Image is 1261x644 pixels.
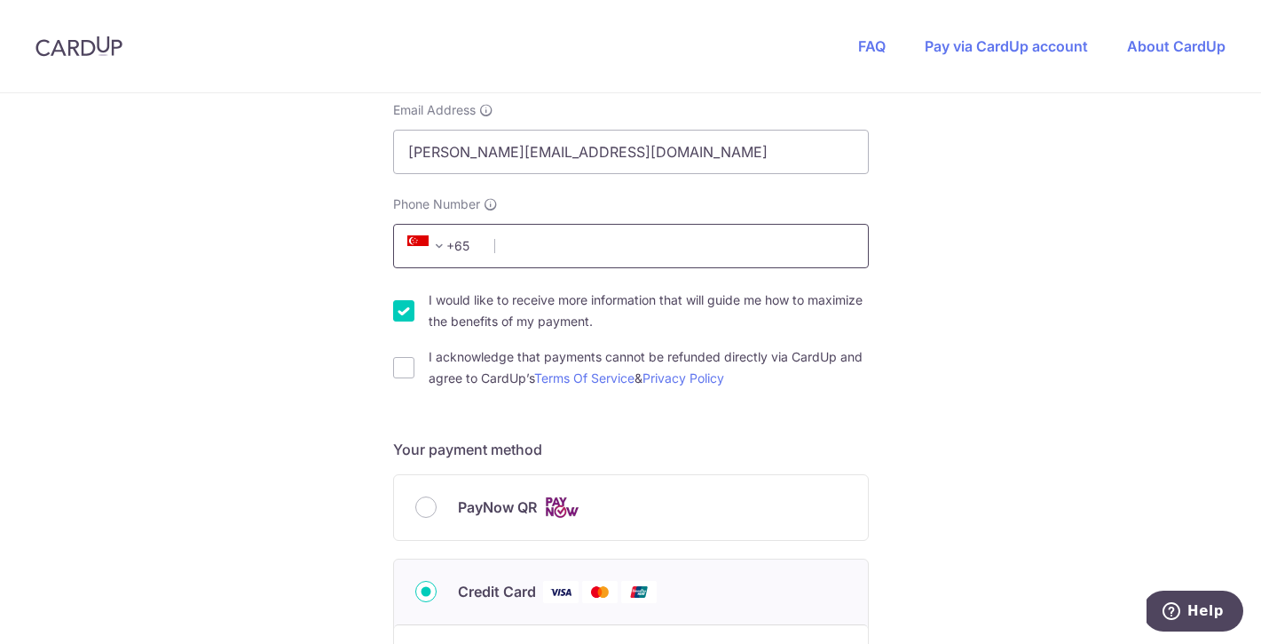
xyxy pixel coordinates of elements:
[1127,37,1226,55] a: About CardUp
[582,581,618,603] img: Mastercard
[534,370,634,386] a: Terms Of Service
[402,235,482,257] span: +65
[393,195,480,213] span: Phone Number
[458,581,536,602] span: Credit Card
[429,290,869,332] label: I would like to receive more information that will guide me how to maximize the benefits of my pa...
[393,130,869,174] input: Email address
[544,497,579,519] img: Cards logo
[393,101,476,119] span: Email Address
[429,346,869,389] label: I acknowledge that payments cannot be refunded directly via CardUp and agree to CardUp’s &
[858,37,886,55] a: FAQ
[642,370,724,386] a: Privacy Policy
[393,439,869,460] h5: Your payment method
[407,235,450,257] span: +65
[35,36,122,57] img: CardUp
[415,497,847,519] div: PayNow QR Cards logo
[543,581,579,603] img: Visa
[925,37,1088,55] a: Pay via CardUp account
[621,581,657,603] img: Union Pay
[1147,591,1243,635] iframe: Opens a widget where you can find more information
[458,497,537,518] span: PayNow QR
[415,581,847,603] div: Credit Card Visa Mastercard Union Pay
